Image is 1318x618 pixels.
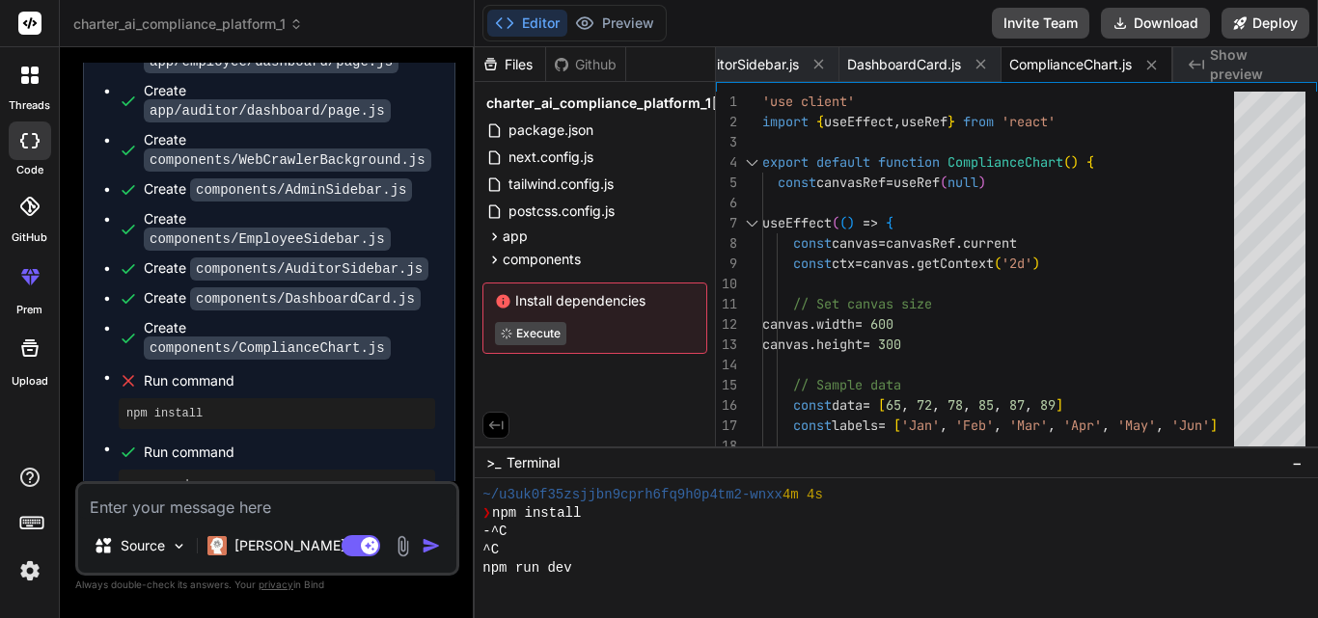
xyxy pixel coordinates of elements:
[886,174,893,191] span: =
[495,291,695,310] span: Install dependencies
[886,214,893,231] span: {
[144,209,435,249] div: Create
[475,55,545,74] div: Files
[1102,416,1110,434] span: ,
[716,254,737,274] div: 9
[917,255,994,272] span: getContext
[762,113,809,130] span: import
[832,255,855,272] span: ctx
[73,14,303,34] span: charter_ai_compliance_platform_1
[1288,447,1306,478] button: −
[716,395,737,416] div: 16
[486,453,501,472] span: >_
[716,233,737,254] div: 8
[144,179,412,200] div: Create
[144,228,391,251] code: components/EmployeeSidebar.js
[716,375,737,395] div: 15
[716,112,737,132] div: 2
[839,214,847,231] span: (
[932,396,940,414] span: ,
[492,504,581,523] span: npm install
[901,113,947,130] span: useRef
[832,416,878,434] span: labels
[1040,396,1056,414] span: 89
[863,255,909,272] span: canvas
[144,443,435,462] span: Run command
[716,416,737,436] div: 17
[482,523,507,541] span: -^C
[793,234,832,252] span: const
[832,234,878,252] span: canvas
[507,146,595,169] span: next.config.js
[947,174,978,191] span: null
[978,396,994,414] span: 85
[940,174,947,191] span: (
[762,214,832,231] span: useEffect
[126,406,427,421] pre: npm install
[716,152,737,173] div: 4
[793,396,832,414] span: const
[824,113,893,130] span: useEffect
[793,416,832,434] span: const
[9,97,50,114] label: threads
[832,214,839,231] span: (
[1063,416,1102,434] span: 'Apr'
[816,113,824,130] span: {
[716,173,737,193] div: 5
[893,113,901,130] span: ,
[507,200,617,223] span: postcss.config.js
[1032,255,1040,272] span: )
[863,396,870,414] span: =
[955,416,994,434] span: 'Feb'
[190,178,412,202] code: components/AdminSidebar.js
[482,541,499,559] span: ^C
[878,153,940,171] span: function
[793,376,901,393] span: // Sample data
[716,314,737,335] div: 12
[778,174,816,191] span: const
[16,302,42,318] label: prem
[886,396,901,414] span: 65
[546,55,625,74] div: Github
[1048,416,1056,434] span: ,
[992,8,1089,39] button: Invite Team
[793,295,932,312] span: // Set canvas size
[716,92,737,112] div: 1
[963,113,994,130] span: from
[507,173,616,196] span: tailwind.config.js
[1171,416,1210,434] span: 'Jun'
[486,94,711,113] span: charter_ai_compliance_platform_1
[691,55,799,74] span: AuditorSidebar.js
[870,315,893,333] span: 600
[144,258,428,279] div: Create
[994,255,1002,272] span: (
[878,336,901,353] span: 300
[716,355,737,375] div: 14
[963,396,971,414] span: ,
[207,536,227,555] img: Claude 4 Sonnet
[1210,416,1218,434] span: ]
[190,257,428,281] code: components/AuditorSidebar.js
[1002,255,1032,272] span: '2d'
[144,99,391,122] code: app/auditor/dashboard/page.js
[171,538,187,554] img: Pick Models
[832,396,863,414] span: data
[144,336,391,360] code: components/ComplianceChart.js
[716,132,737,152] div: 3
[855,255,863,272] span: =
[144,32,435,71] div: Create
[978,174,986,191] span: )
[716,274,737,294] div: 10
[901,416,940,434] span: 'Jan'
[503,227,528,246] span: app
[739,152,764,173] div: Click to collapse the range.
[762,93,855,110] span: 'use client'
[847,214,855,231] span: )
[947,396,963,414] span: 78
[716,213,737,233] div: 7
[1117,416,1156,434] span: 'May'
[12,229,47,246] label: GitHub
[1222,8,1309,39] button: Deploy
[482,559,571,578] span: npm run dev
[1063,153,1071,171] span: (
